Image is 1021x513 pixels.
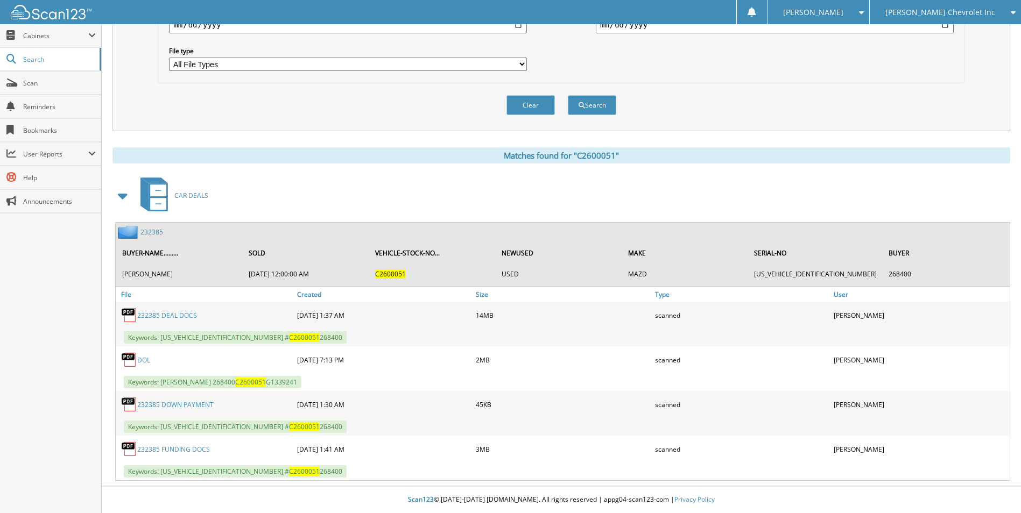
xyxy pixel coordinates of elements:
[137,400,214,409] a: 232385 DOWN PAYMENT
[23,55,94,64] span: Search
[137,311,197,320] a: 232385 DEAL DOCS
[140,227,163,237] a: 232385
[117,242,242,264] th: BUYER-NAME.........
[883,265,1009,283] td: 268400
[375,269,406,279] span: C2600051
[289,467,320,476] span: C2600051
[169,46,527,55] label: File type
[174,191,208,200] span: CAR DEALS
[23,126,96,135] span: Bookmarks
[121,441,137,457] img: PDF.png
[289,333,320,342] span: C2600051
[652,287,831,302] a: Type
[831,438,1010,460] div: [PERSON_NAME]
[124,331,347,344] span: Keywords: [US_VEHICLE_IDENTIFICATION_NUMBER] # 268400
[506,95,555,115] button: Clear
[596,16,954,33] input: end
[11,5,91,19] img: scan123-logo-white.svg
[294,349,473,370] div: [DATE] 7:13 PM
[121,307,137,323] img: PDF.png
[652,304,831,326] div: scanned
[23,102,96,111] span: Reminders
[831,287,1010,302] a: User
[831,349,1010,370] div: [PERSON_NAME]
[169,16,527,33] input: start
[289,422,320,431] span: C2600051
[124,465,347,478] span: Keywords: [US_VEHICLE_IDENTIFICATION_NUMBER] # 268400
[294,304,473,326] div: [DATE] 1:37 AM
[117,265,242,283] td: [PERSON_NAME]
[473,287,652,302] a: Size
[134,174,208,217] a: CAR DEALS
[112,147,1010,163] div: Matches found for "C2600051"
[23,79,96,88] span: Scan
[121,352,137,368] img: PDF.png
[831,304,1010,326] div: [PERSON_NAME]
[294,287,473,302] a: Created
[674,495,715,504] a: Privacy Policy
[23,31,88,40] span: Cabinets
[137,445,210,454] a: 232385 FUNDING DOCS
[102,487,1021,513] div: © [DATE]-[DATE] [DOMAIN_NAME]. All rights reserved | appg04-scan123-com |
[496,242,622,264] th: NEWUSED
[749,265,882,283] td: [US_VEHICLE_IDENTIFICATION_NUMBER]
[783,9,843,16] span: [PERSON_NAME]
[623,242,748,264] th: MAKE
[623,265,748,283] td: MAZD
[243,242,369,264] th: SOLD
[116,287,294,302] a: File
[967,461,1021,513] iframe: Chat Widget
[370,242,495,264] th: VEHICLE-STOCK-NO...
[883,242,1009,264] th: BUYER
[568,95,616,115] button: Search
[652,438,831,460] div: scanned
[652,349,831,370] div: scanned
[121,396,137,412] img: PDF.png
[23,173,96,182] span: Help
[23,149,88,159] span: User Reports
[473,394,652,415] div: 45KB
[831,394,1010,415] div: [PERSON_NAME]
[23,197,96,206] span: Announcements
[473,304,652,326] div: 14MB
[652,394,831,415] div: scanned
[124,376,301,388] span: Keywords: [PERSON_NAME] 268400 G1339241
[294,394,473,415] div: [DATE] 1:30 AM
[243,265,369,283] td: [DATE] 12:00:00 AM
[118,225,140,239] img: folder2.png
[496,265,622,283] td: USED
[473,349,652,370] div: 2MB
[749,242,882,264] th: SERIAL-NO
[408,495,434,504] span: Scan123
[473,438,652,460] div: 3MB
[235,377,266,387] span: C2600051
[885,9,995,16] span: [PERSON_NAME] Chevrolet Inc
[294,438,473,460] div: [DATE] 1:41 AM
[124,421,347,433] span: Keywords: [US_VEHICLE_IDENTIFICATION_NUMBER] # 268400
[137,355,150,365] a: DOL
